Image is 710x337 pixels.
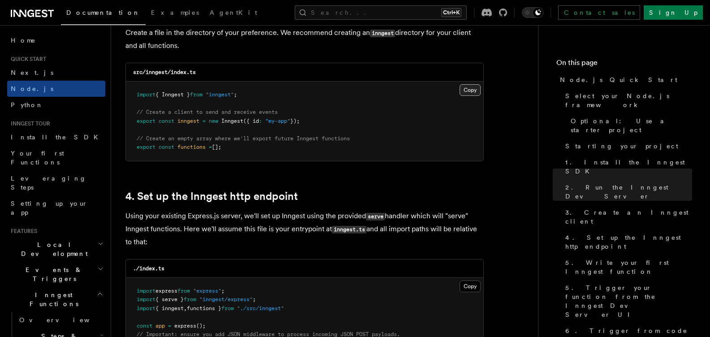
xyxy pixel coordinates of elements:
p: Using your existing Express.js server, we'll set up Inngest using the provided handler which will... [125,210,484,248]
button: Toggle dark mode [522,7,543,18]
code: serve [366,213,385,220]
span: "inngest" [206,91,234,98]
span: : [259,118,262,124]
span: inngest [177,118,199,124]
a: Node.js Quick Start [556,72,692,88]
span: Inngest tour [7,120,50,127]
a: 5. Trigger your function from the Inngest Dev Server UI [562,280,692,323]
a: Select your Node.js framework [562,88,692,113]
span: ({ id [243,118,259,124]
span: Setting up your app [11,200,88,216]
span: Features [7,228,37,235]
a: 2. Run the Inngest Dev Server [562,179,692,204]
span: = [168,323,171,329]
span: Inngest Functions [7,290,97,308]
a: 3. Create an Inngest client [562,204,692,229]
span: "express" [193,288,221,294]
a: 5. Write your first Inngest function [562,255,692,280]
a: Sign Up [644,5,703,20]
span: Local Development [7,240,98,258]
a: Home [7,32,105,48]
a: 4. Set up the Inngest http endpoint [562,229,692,255]
span: = [202,118,206,124]
span: Events & Triggers [7,265,98,283]
button: Local Development [7,237,105,262]
code: ./index.ts [133,265,164,272]
button: Events & Triggers [7,262,105,287]
span: Python [11,101,43,108]
span: ; [221,288,224,294]
a: Setting up your app [7,195,105,220]
span: const [137,323,152,329]
span: express [155,288,177,294]
button: Inngest Functions [7,287,105,312]
span: new [209,118,218,124]
button: Copy [460,281,481,292]
span: import [137,305,155,311]
a: Overview [16,312,105,328]
span: ; [253,296,256,302]
span: Your first Functions [11,150,64,166]
span: }); [290,118,300,124]
button: Search...Ctrl+K [295,5,467,20]
span: functions [177,144,206,150]
span: Quick start [7,56,46,63]
span: Inngest [221,118,243,124]
a: AgentKit [204,3,262,24]
span: 1. Install the Inngest SDK [565,158,692,176]
span: Node.js Quick Start [560,75,677,84]
span: (); [196,323,206,329]
span: import [137,288,155,294]
code: inngest [370,30,395,37]
span: app [155,323,165,329]
a: Contact sales [558,5,640,20]
span: Examples [151,9,199,16]
span: 5. Trigger your function from the Inngest Dev Server UI [565,283,692,319]
span: 5. Write your first Inngest function [565,258,692,276]
a: Documentation [61,3,146,25]
span: // Create an empty array where we'll export future Inngest functions [137,135,350,142]
span: from [184,296,196,302]
span: ; [234,91,237,98]
span: import [137,91,155,98]
a: Examples [146,3,204,24]
span: 3. Create an Inngest client [565,208,692,226]
span: Next.js [11,69,53,76]
span: "inngest/express" [199,296,253,302]
span: , [184,305,187,311]
span: const [159,118,174,124]
span: import [137,296,155,302]
span: { serve } [155,296,184,302]
span: Node.js [11,85,53,92]
button: Copy [460,84,481,96]
span: from [221,305,234,311]
span: []; [212,144,221,150]
code: inngest.ts [332,226,366,233]
span: AgentKit [210,9,257,16]
span: Starting your project [565,142,678,151]
a: Install the SDK [7,129,105,145]
span: Home [11,36,36,45]
span: Select your Node.js framework [565,91,692,109]
span: 6. Trigger from code [565,326,688,335]
span: from [190,91,202,98]
span: Overview [19,316,112,324]
a: Starting your project [562,138,692,154]
span: const [159,144,174,150]
a: Next.js [7,65,105,81]
span: "my-app" [265,118,290,124]
span: express [174,323,196,329]
span: from [177,288,190,294]
span: functions } [187,305,221,311]
p: Create a file in the directory of your preference. We recommend creating an directory for your cl... [125,26,484,52]
span: 2. Run the Inngest Dev Server [565,183,692,201]
span: Optional: Use a starter project [571,117,692,134]
span: { inngest [155,305,184,311]
h4: On this page [556,57,692,72]
a: 4. Set up the Inngest http endpoint [125,190,298,203]
span: export [137,118,155,124]
code: src/inngest/index.ts [133,69,196,75]
span: // Create a client to send and receive events [137,109,278,115]
span: 4. Set up the Inngest http endpoint [565,233,692,251]
a: Node.js [7,81,105,97]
